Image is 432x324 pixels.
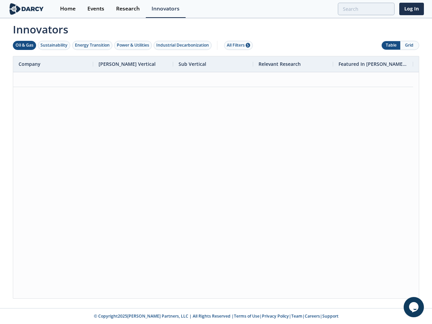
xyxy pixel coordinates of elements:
[291,313,302,319] a: Team
[38,41,70,50] button: Sustainability
[114,41,152,50] button: Power & Utilities
[322,313,339,319] a: Support
[399,3,424,15] a: Log In
[19,61,40,67] span: Company
[116,6,140,11] div: Research
[179,61,206,67] span: Sub Vertical
[400,41,419,50] button: Grid
[227,42,250,48] div: All Filters
[40,42,67,48] div: Sustainability
[8,3,45,15] img: logo-wide.svg
[262,313,289,319] a: Privacy Policy
[246,43,250,48] span: 5
[339,61,408,67] span: Featured In [PERSON_NAME] Live
[75,42,110,48] div: Energy Transition
[9,313,423,319] p: © Copyright 2025 [PERSON_NAME] Partners, LLC | All Rights Reserved | | | | |
[152,6,180,11] div: Innovators
[16,42,33,48] div: Oil & Gas
[72,41,112,50] button: Energy Transition
[99,61,156,67] span: [PERSON_NAME] Vertical
[87,6,104,11] div: Events
[259,61,301,67] span: Relevant Research
[305,313,320,319] a: Careers
[382,41,400,50] button: Table
[117,42,149,48] div: Power & Utilities
[234,313,260,319] a: Terms of Use
[8,19,424,37] span: Innovators
[224,41,253,50] button: All Filters 5
[13,41,36,50] button: Oil & Gas
[154,41,212,50] button: Industrial Decarbonization
[156,42,209,48] div: Industrial Decarbonization
[404,297,425,317] iframe: chat widget
[338,3,395,15] input: Advanced Search
[60,6,76,11] div: Home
